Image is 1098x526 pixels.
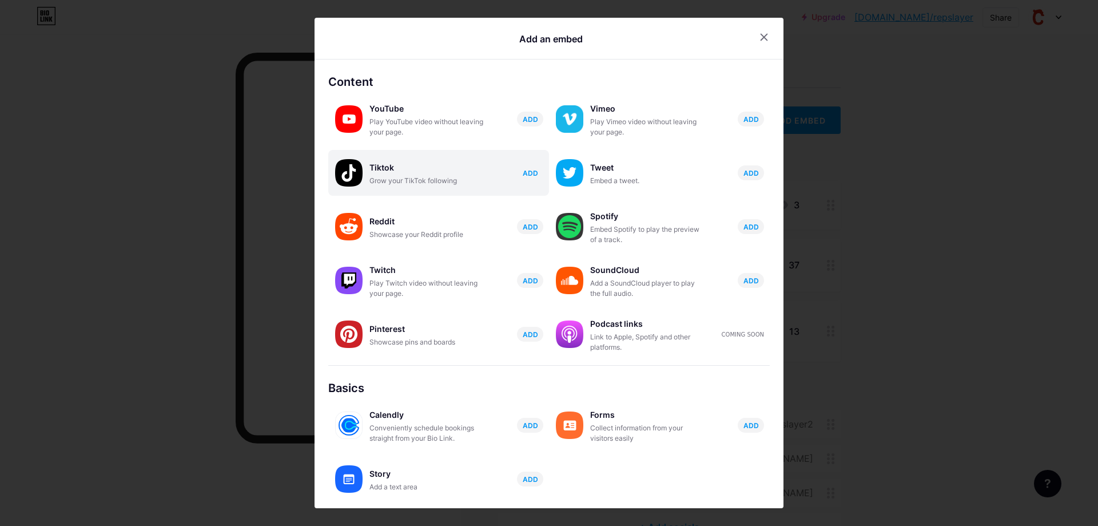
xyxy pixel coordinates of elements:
[523,421,538,430] span: ADD
[590,117,705,137] div: Play Vimeo video without leaving your page.
[328,379,770,397] div: Basics
[369,407,484,423] div: Calendly
[335,159,363,187] img: tiktok
[556,105,583,133] img: vimeo
[590,208,705,224] div: Spotify
[556,412,583,439] img: forms
[369,117,484,137] div: Play YouTube video without leaving your page.
[743,421,759,430] span: ADD
[738,112,764,126] button: ADD
[517,273,543,288] button: ADD
[556,267,583,294] img: soundcloud
[335,105,363,133] img: youtube
[369,262,484,278] div: Twitch
[369,337,484,347] div: Showcase pins and boards
[743,168,759,178] span: ADD
[369,101,484,117] div: YouTube
[738,418,764,433] button: ADD
[517,472,543,487] button: ADD
[517,219,543,234] button: ADD
[590,423,705,444] div: Collect information from your visitors easily
[369,160,484,176] div: Tiktok
[519,32,583,46] div: Add an embed
[328,73,770,90] div: Content
[335,213,363,240] img: reddit
[523,330,538,339] span: ADD
[517,112,543,126] button: ADD
[523,168,538,178] span: ADD
[369,482,484,492] div: Add a text area
[738,219,764,234] button: ADD
[590,176,705,186] div: Embed a tweet.
[738,165,764,180] button: ADD
[335,321,363,348] img: pinterest
[590,160,705,176] div: Tweet
[590,262,705,278] div: SoundCloud
[517,327,543,342] button: ADD
[590,224,705,245] div: Embed Spotify to play the preview of a track.
[743,276,759,286] span: ADD
[743,222,759,232] span: ADD
[556,159,583,187] img: twitter
[369,213,484,230] div: Reddit
[369,466,484,482] div: Story
[335,465,363,493] img: story
[523,114,538,124] span: ADD
[590,278,705,299] div: Add a SoundCloud player to play the full audio.
[743,114,759,124] span: ADD
[369,278,484,299] div: Play Twitch video without leaving your page.
[335,412,363,439] img: calendly
[369,423,484,444] div: Conveniently schedule bookings straight from your Bio Link.
[523,222,538,232] span: ADD
[590,332,705,353] div: Link to Apple, Spotify and other platforms.
[556,213,583,240] img: spotify
[523,474,538,484] span: ADD
[590,316,705,332] div: Podcast links
[738,273,764,288] button: ADD
[590,407,705,423] div: Forms
[523,276,538,286] span: ADD
[556,321,583,348] img: podcastlinks
[517,418,543,433] button: ADD
[590,101,705,117] div: Vimeo
[722,330,764,339] div: Coming soon
[517,165,543,180] button: ADD
[335,267,363,294] img: twitch
[369,321,484,337] div: Pinterest
[369,176,484,186] div: Grow your TikTok following
[369,230,484,240] div: Showcase your Reddit profile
